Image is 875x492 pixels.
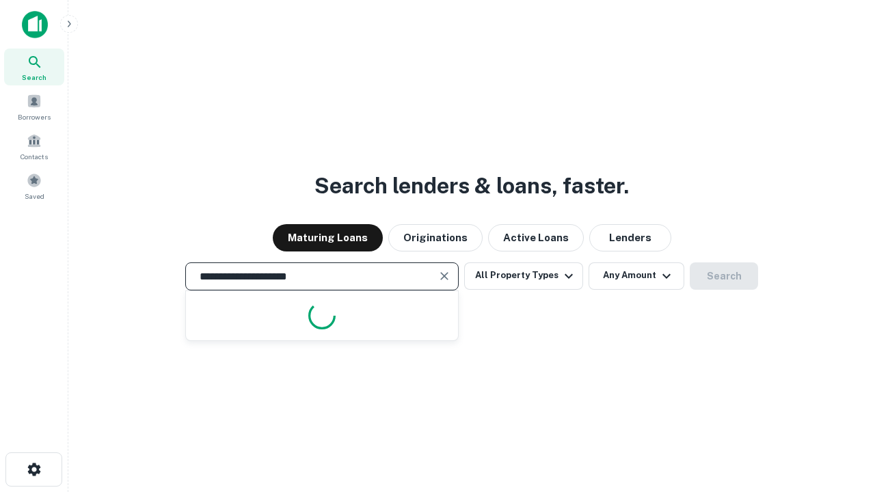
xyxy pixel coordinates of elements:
[464,262,583,290] button: All Property Types
[18,111,51,122] span: Borrowers
[273,224,383,251] button: Maturing Loans
[21,151,48,162] span: Contacts
[22,11,48,38] img: capitalize-icon.png
[4,49,64,85] a: Search
[589,262,684,290] button: Any Amount
[388,224,483,251] button: Originations
[4,88,64,125] a: Borrowers
[22,72,46,83] span: Search
[25,191,44,202] span: Saved
[807,383,875,448] iframe: Chat Widget
[435,266,454,286] button: Clear
[589,224,671,251] button: Lenders
[488,224,584,251] button: Active Loans
[4,128,64,165] a: Contacts
[4,167,64,204] a: Saved
[314,169,629,202] h3: Search lenders & loans, faster.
